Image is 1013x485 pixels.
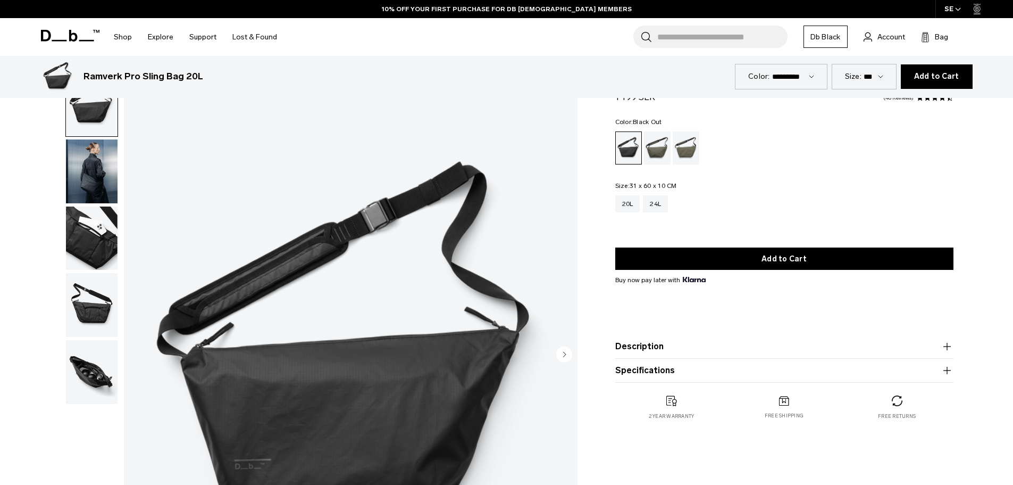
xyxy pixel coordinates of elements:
label: Color: [748,71,770,82]
p: Free shipping [765,412,803,420]
a: Account [864,30,905,43]
button: Add to Cart [615,248,953,270]
a: Black Out [615,131,642,165]
a: Explore [148,18,173,56]
button: Ramverk Pro Sling Bag 20L Black Out [65,139,118,204]
span: Add to Cart [914,72,959,81]
span: 31 x 60 x 10 CM [630,182,677,190]
a: 10% OFF YOUR FIRST PURCHASE FOR DB [DEMOGRAPHIC_DATA] MEMBERS [382,4,632,14]
span: Black Out [633,118,662,126]
h3: Ramverk Pro Sling Bag 20L [83,70,203,84]
span: Account [877,31,905,43]
button: Add to Cart [901,64,973,89]
a: 24L [643,195,668,212]
span: Bag [935,31,948,43]
button: Next slide [556,346,572,364]
a: 20L [615,195,640,212]
button: Ramverk Pro Sling Bag 20L Black Out [65,206,118,271]
a: Mash Green [673,131,699,165]
img: Ramverk Pro Sling Bag 20L Black Out [66,139,118,203]
img: Ramverk Pro Sling Bag 20L Black Out [41,60,75,94]
img: Ramverk Pro Sling Bag 20L Black Out [66,207,118,270]
button: INSIDE.png [65,340,118,405]
legend: Color: [615,119,662,125]
button: Ramverk Pro Sling Bag 20L Black Out [65,72,118,137]
button: Description [615,340,953,353]
a: Support [189,18,216,56]
a: Lost & Found [232,18,277,56]
button: Specifications [615,364,953,377]
a: Shop [114,18,132,56]
a: 46 reviews [883,95,914,101]
button: Bag [921,30,948,43]
nav: Main Navigation [106,18,285,56]
img: Ramverk Pro Sling Bag 20L Black Out [66,72,118,136]
p: Free returns [878,413,916,420]
button: Ramverk Pro Sling Bag 20L Black Out [65,273,118,338]
span: Buy now pay later with [615,275,706,285]
legend: Size: [615,183,677,189]
label: Size: [845,71,861,82]
p: 2 year warranty [649,413,694,420]
a: Db Black [803,26,848,48]
img: INSIDE.png [66,340,118,404]
a: Forest Green [644,131,671,165]
img: Ramverk Pro Sling Bag 20L Black Out [66,273,118,337]
img: {"height" => 20, "alt" => "Klarna"} [683,277,706,282]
